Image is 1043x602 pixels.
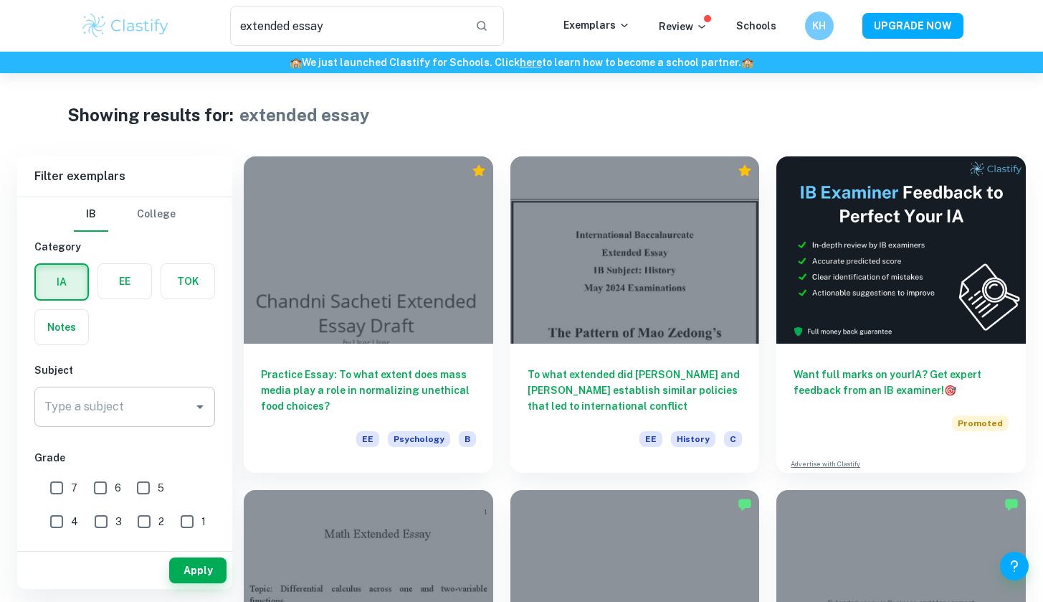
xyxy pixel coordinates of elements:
[776,156,1026,473] a: Want full marks on yourIA? Get expert feedback from an IB examiner!PromotedAdvertise with Clastify
[811,18,827,34] h6: KH
[528,367,743,414] h6: To what extended did [PERSON_NAME] and [PERSON_NAME] establish similar policies that led to inter...
[137,197,176,232] button: College
[34,239,215,255] h6: Category
[244,156,493,473] a: Practice Essay: To what extent does mass media play a role in normalizing unethical food choices?...
[659,19,708,34] p: Review
[239,102,370,128] h1: extended essay
[736,20,776,32] a: Schools
[74,197,108,232] button: IB
[34,450,215,466] h6: Grade
[794,367,1009,398] h6: Want full marks on your IA ? Get expert feedback from an IB examiner!
[261,367,476,414] h6: Practice Essay: To what extent does mass media play a role in normalizing unethical food choices?
[34,362,215,378] h6: Subject
[944,385,956,396] span: 🎯
[639,431,662,447] span: EE
[459,431,476,447] span: B
[563,17,630,33] p: Exemplars
[35,310,88,344] button: Notes
[201,514,206,530] span: 1
[71,514,78,530] span: 4
[791,459,860,469] a: Advertise with Clastify
[520,57,542,68] a: here
[74,197,176,232] div: Filter type choice
[190,397,210,417] button: Open
[738,164,752,178] div: Premium
[356,431,379,447] span: EE
[776,156,1026,344] img: Thumbnail
[3,55,1040,70] h6: We just launched Clastify for Schools. Click to learn how to become a school partner.
[80,11,171,40] img: Clastify logo
[724,431,742,447] span: C
[671,431,715,447] span: History
[158,480,164,496] span: 5
[1004,497,1019,512] img: Marked
[1000,552,1029,580] button: Help and Feedback
[169,558,227,583] button: Apply
[230,6,465,46] input: Search for any exemplars...
[71,480,77,496] span: 7
[115,514,122,530] span: 3
[805,11,834,40] button: KH
[472,164,486,178] div: Premium
[510,156,760,473] a: To what extended did [PERSON_NAME] and [PERSON_NAME] establish similar policies that led to inter...
[17,156,232,197] h6: Filter exemplars
[67,102,234,128] h1: Showing results for:
[98,264,151,298] button: EE
[290,57,302,68] span: 🏫
[161,264,214,298] button: TOK
[388,431,450,447] span: Psychology
[741,57,753,68] span: 🏫
[862,13,963,39] button: UPGRADE NOW
[952,415,1009,431] span: Promoted
[36,265,87,299] button: IA
[738,497,752,512] img: Marked
[115,480,121,496] span: 6
[158,514,164,530] span: 2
